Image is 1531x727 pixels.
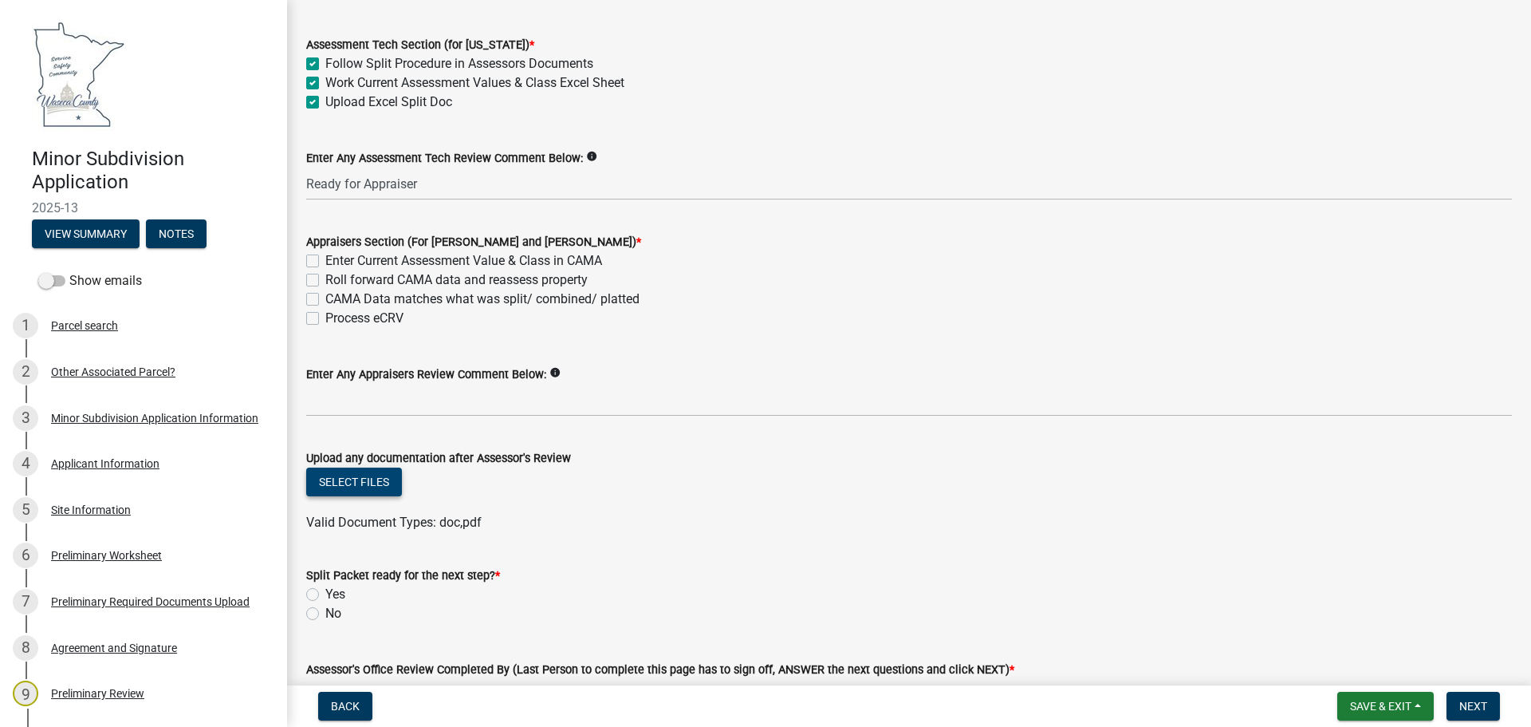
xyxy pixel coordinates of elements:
[325,309,403,328] label: Process eCRV
[32,228,140,241] wm-modal-confirm: Summary
[32,219,140,248] button: View Summary
[306,369,546,381] label: Enter Any Appraisers Review Comment Below:
[306,468,402,496] button: Select files
[13,497,38,523] div: 5
[51,596,250,607] div: Preliminary Required Documents Upload
[13,359,38,385] div: 2
[32,17,126,131] img: Waseca County, Minnesota
[318,692,372,721] button: Back
[306,571,500,582] label: Split Packet ready for the next step?
[51,413,258,424] div: Minor Subdivision Application Information
[51,550,162,561] div: Preliminary Worksheet
[51,504,131,516] div: Site Information
[1337,692,1434,721] button: Save & Exit
[13,405,38,431] div: 3
[331,700,360,713] span: Back
[146,228,207,241] wm-modal-confirm: Notes
[306,40,534,51] label: Assessment Tech Section (for [US_STATE])
[146,219,207,248] button: Notes
[306,665,1014,676] label: Assessor's Office Review Completed By (Last Person to complete this page has to sign off, ANSWER ...
[32,200,255,215] span: 2025-13
[549,367,561,378] i: info
[325,271,588,290] label: Roll forward CAMA data and reassess property
[306,153,583,164] label: Enter Any Assessment Tech Review Comment Below:
[325,604,341,623] label: No
[51,688,144,699] div: Preliminary Review
[325,93,452,112] label: Upload Excel Split Doc
[13,543,38,568] div: 6
[306,515,482,530] span: Valid Document Types: doc,pdf
[51,458,159,469] div: Applicant Information
[586,151,597,162] i: info
[32,148,274,194] h4: Minor Subdivision Application
[325,251,602,271] label: Enter Current Assessment Value & Class in CAMA
[306,237,641,248] label: Appraisers Section (For [PERSON_NAME] and [PERSON_NAME])
[13,589,38,614] div: 7
[1446,692,1500,721] button: Next
[51,366,175,377] div: Other Associated Parcel?
[13,681,38,706] div: 9
[325,585,345,604] label: Yes
[13,451,38,476] div: 4
[325,290,640,309] label: CAMA Data matches what was split/ combined/ platted
[325,73,624,93] label: Work Current Assessment Values & Class Excel Sheet
[13,313,38,338] div: 1
[325,54,593,73] label: Follow Split Procedure in Assessors Documents
[51,642,177,654] div: Agreement and Signature
[38,271,142,290] label: Show emails
[1350,700,1411,713] span: Save & Exit
[1459,700,1487,713] span: Next
[51,320,118,331] div: Parcel search
[13,635,38,661] div: 8
[306,453,571,464] label: Upload any documentation after Assessor's Review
